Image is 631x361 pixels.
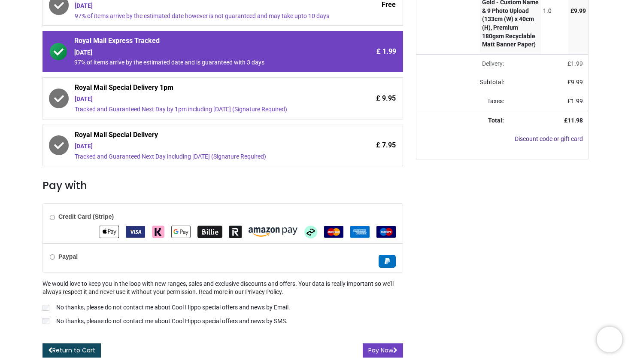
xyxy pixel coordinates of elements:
[564,117,583,124] strong: £
[42,305,49,311] input: No thanks, please do not contact me about Cool Hippo special offers and news by Email.
[379,255,396,268] img: Paypal
[75,153,331,161] div: Tracked and Guaranteed Next Day including [DATE] (Signature Required)
[571,79,583,86] span: 9.99
[152,226,164,238] img: Klarna
[74,36,332,48] span: Royal Mail Express Tracked
[379,257,396,264] span: Paypal
[171,228,191,235] span: Google Pay
[567,117,583,124] span: 11.98
[42,280,403,327] div: We would love to keep you in the loop with new ranges, sales and exclusive discounts and offers. ...
[376,228,396,235] span: Maestro
[376,226,396,238] img: Maestro
[126,228,145,235] span: VISA
[75,142,331,151] div: [DATE]
[75,130,331,142] span: Royal Mail Special Delivery
[249,227,297,237] img: Amazon Pay
[42,178,403,193] h3: Pay with
[56,317,288,326] p: No thanks, please do not contact me about Cool Hippo special offers and news by SMS.
[56,303,290,312] p: No thanks, please do not contact me about Cool Hippo special offers and news by Email.
[249,228,297,235] span: Amazon Pay
[597,327,622,352] iframe: Brevo live chat
[74,49,332,57] div: [DATE]
[574,7,586,14] span: 9.99
[416,92,509,111] td: Taxes:
[50,254,55,260] input: Paypal
[416,73,509,92] td: Subtotal:
[58,253,78,260] b: Paypal
[350,228,370,235] span: American Express
[567,60,583,67] span: £
[100,226,119,238] img: Apple Pay
[567,79,583,86] span: £
[376,141,396,150] span: £ 7.95
[75,105,331,114] div: Tracked and Guaranteed Next Day by 1pm including [DATE] (Signature Required)
[75,95,331,104] div: [DATE]
[324,226,343,238] img: MasterCard
[75,83,331,95] span: Royal Mail Special Delivery 1pm
[488,117,504,124] strong: Total:
[570,7,586,14] span: £
[376,94,396,103] span: £ 9.95
[416,55,509,73] td: Delivery will be updated after choosing a new delivery method
[363,343,403,358] button: Pay Now
[74,58,332,67] div: 97% of items arrive by the estimated date and is guaranteed with 3 days
[75,2,331,10] div: [DATE]
[350,226,370,238] img: American Express
[197,226,222,238] img: Billie
[543,7,567,15] div: 1.0
[229,226,242,238] img: Revolut Pay
[571,60,583,67] span: 1.99
[58,213,114,220] b: Credit Card (Stripe)
[100,228,119,235] span: Apple Pay
[376,47,396,56] span: £ 1.99
[197,228,222,235] span: Billie
[126,226,145,238] img: VISA
[50,215,55,220] input: Credit Card (Stripe)
[42,318,49,324] input: No thanks, please do not contact me about Cool Hippo special offers and news by SMS.
[571,98,583,104] span: 1.99
[304,228,317,235] span: Afterpay Clearpay
[567,98,583,104] span: £
[229,228,242,235] span: Revolut Pay
[515,135,583,142] a: Discount code or gift card
[171,226,191,238] img: Google Pay
[75,12,331,21] div: 97% of items arrive by the estimated date however is not guaranteed and may take upto 10 days
[42,343,101,358] a: Return to Cart
[304,226,317,239] img: Afterpay Clearpay
[324,228,343,235] span: MasterCard
[152,228,164,235] span: Klarna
